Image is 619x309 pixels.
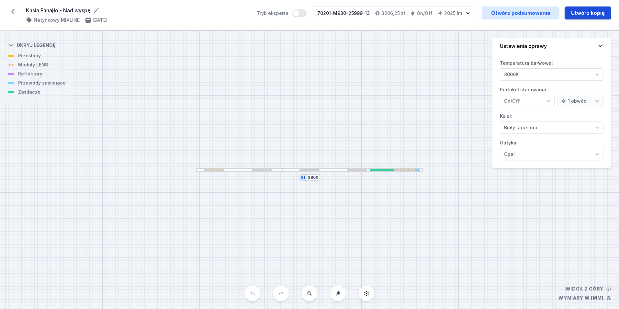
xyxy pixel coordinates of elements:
button: 70201-M930-25999-133006,25 złOn/Off2025 lm [312,6,474,20]
input: Wymiar [mm] [308,175,318,180]
h4: Natynkowy MIXLINE [34,17,80,23]
div: 70201-M930-25999-13 [317,10,370,17]
label: Tryb eksperta [257,9,307,17]
label: Optyka: [500,138,603,160]
label: Protokół sterowania: [500,85,603,107]
h4: 3006,25 zł [381,10,405,17]
label: Kolor: [500,111,603,134]
button: Edytuj nazwę projektu [93,7,100,14]
h4: On/Off [417,10,433,17]
button: Ustawienia oprawy [492,38,611,54]
h4: 2025 lm [444,10,462,17]
form: Kasia Fanajło - Nad wyspę [26,6,249,14]
select: Temperatura barwowa: [500,68,603,81]
button: Utwórz kopię [565,6,611,19]
select: Protokół sterowania: [557,95,603,107]
select: Protokół sterowania: [500,95,555,107]
select: Optyka: [500,148,603,160]
select: Kolor: [500,121,603,134]
h4: [DATE] [93,17,107,23]
a: Otwórz podsumowanie [482,6,559,19]
label: Temperatura barwowa: [500,58,603,81]
h4: Ukryj legendę [17,42,56,49]
h4: Ustawienia oprawy [500,42,547,50]
button: Tryb eksperta [292,9,307,17]
button: Ukryj legendę [8,37,56,52]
